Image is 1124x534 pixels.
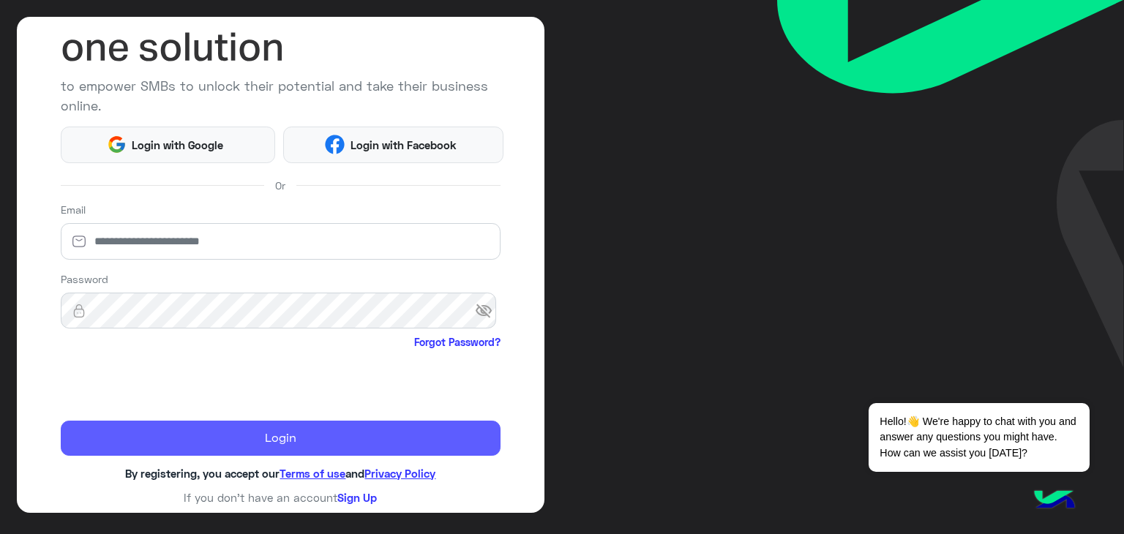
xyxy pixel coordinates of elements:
img: hulul-logo.png [1029,475,1080,527]
span: Or [275,178,285,193]
span: Login with Facebook [345,137,462,154]
iframe: reCAPTCHA [61,353,283,410]
img: Google [107,135,127,154]
span: By registering, you accept our [125,467,280,480]
p: to empower SMBs to unlock their potential and take their business online. [61,76,501,116]
button: Login with Facebook [283,127,503,163]
label: Password [61,271,108,287]
span: visibility_off [475,298,501,324]
span: Hello!👋 We're happy to chat with you and answer any questions you might have. How can we assist y... [869,403,1089,472]
a: Forgot Password? [414,334,501,350]
label: Email [61,202,86,217]
a: Privacy Policy [364,467,435,480]
span: Login with Google [127,137,229,154]
img: email [61,234,97,249]
a: Sign Up [337,491,377,504]
button: Login [61,421,501,456]
span: and [345,467,364,480]
img: lock [61,304,97,318]
button: Login with Google [61,127,275,163]
a: Terms of use [280,467,345,480]
h6: If you don’t have an account [61,491,501,504]
img: Facebook [325,135,345,154]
